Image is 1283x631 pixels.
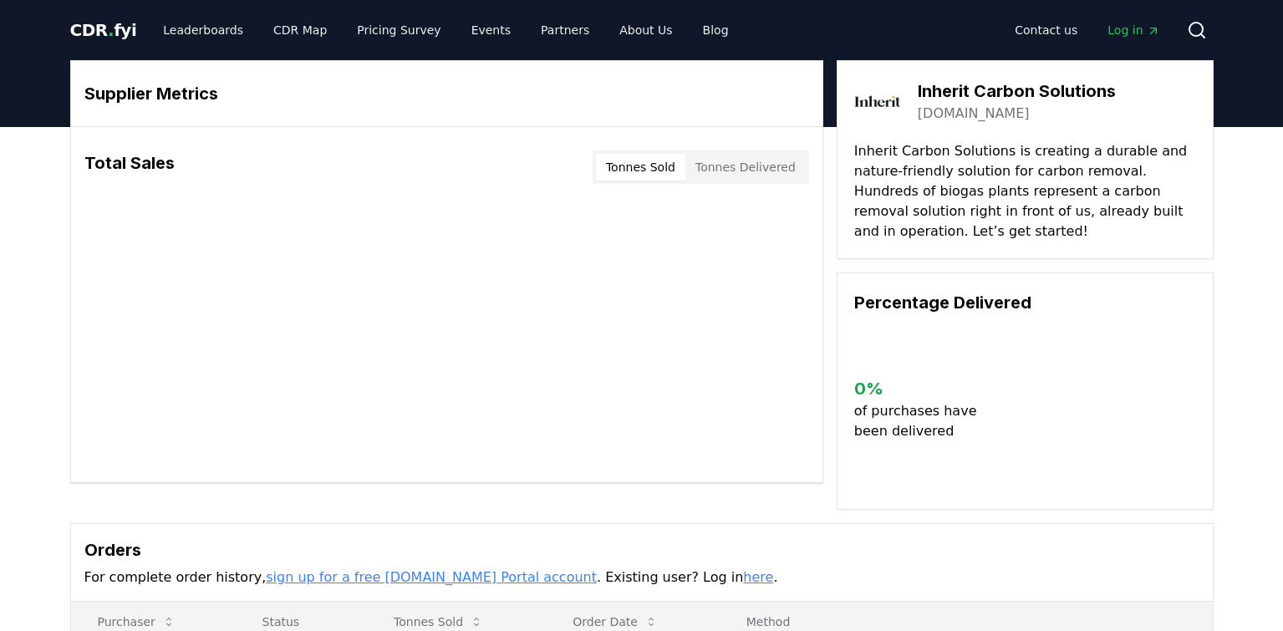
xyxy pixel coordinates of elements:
button: Tonnes Delivered [685,154,806,181]
a: CDR Map [260,15,340,45]
a: Leaderboards [150,15,257,45]
p: For complete order history, . Existing user? Log in . [84,567,1199,588]
h3: Orders [84,537,1199,562]
p: Status [249,613,354,630]
a: Partners [527,15,603,45]
img: Inherit Carbon Solutions-logo [854,78,901,125]
a: Log in [1094,15,1173,45]
h3: Total Sales [84,150,175,184]
h3: Inherit Carbon Solutions [918,79,1116,104]
p: of purchases have been delivered [854,401,990,441]
p: Inherit Carbon Solutions is creating a durable and nature-friendly solution for carbon removal. H... [854,141,1196,242]
p: Method [733,613,1199,630]
a: Blog [690,15,742,45]
span: CDR fyi [70,20,137,40]
nav: Main [150,15,741,45]
h3: Supplier Metrics [84,81,809,106]
a: [DOMAIN_NAME] [918,104,1030,124]
a: Pricing Survey [344,15,454,45]
a: sign up for a free [DOMAIN_NAME] Portal account [266,569,597,585]
span: . [108,20,114,40]
a: Events [458,15,524,45]
span: Log in [1107,22,1159,38]
a: About Us [606,15,685,45]
a: here [743,569,773,585]
h3: 0 % [854,376,990,401]
a: CDR.fyi [70,18,137,42]
h3: Percentage Delivered [854,290,1196,315]
nav: Main [1001,15,1173,45]
button: Tonnes Sold [596,154,685,181]
a: Contact us [1001,15,1091,45]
